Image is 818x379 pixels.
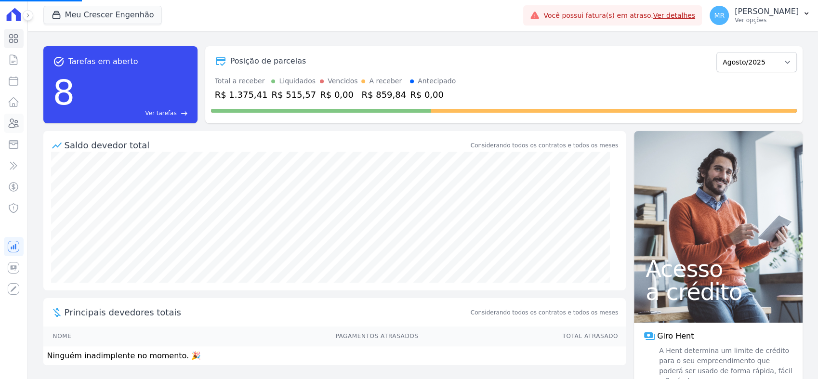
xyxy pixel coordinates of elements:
span: Considerando todos os contratos e todos os meses [471,308,618,317]
th: Total Atrasado [419,327,626,346]
div: R$ 515,57 [271,88,316,101]
span: Ver tarefas [145,109,176,118]
button: MR [PERSON_NAME] Ver opções [702,2,818,29]
p: Ver opções [735,16,799,24]
div: Considerando todos os contratos e todos os meses [471,141,618,150]
span: MR [714,12,725,19]
p: [PERSON_NAME] [735,7,799,16]
span: Acesso [646,257,791,280]
a: Ver detalhes [653,12,696,19]
div: A receber [369,76,402,86]
div: Total a receber [215,76,268,86]
a: Ver tarefas east [79,109,187,118]
span: Giro Hent [657,330,694,342]
th: Pagamentos Atrasados [147,327,419,346]
div: Antecipado [418,76,456,86]
div: Liquidados [279,76,316,86]
div: R$ 0,00 [320,88,357,101]
div: Vencidos [328,76,357,86]
div: Posição de parcelas [230,55,306,67]
span: east [181,110,188,117]
div: R$ 859,84 [361,88,406,101]
td: Ninguém inadimplente no momento. 🎉 [43,346,626,366]
span: Tarefas em aberto [68,56,138,67]
div: Saldo devedor total [65,139,469,152]
span: task_alt [53,56,65,67]
th: Nome [43,327,147,346]
span: Principais devedores totais [65,306,469,319]
div: R$ 1.375,41 [215,88,268,101]
button: Meu Crescer Engenhão [43,6,162,24]
span: Você possui fatura(s) em atraso. [543,11,695,21]
span: a crédito [646,280,791,303]
div: R$ 0,00 [410,88,456,101]
div: 8 [53,67,75,118]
